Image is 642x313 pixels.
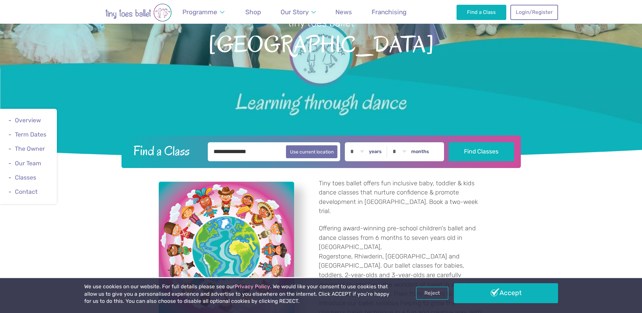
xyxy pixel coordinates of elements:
label: months [411,149,429,155]
p: Tiny toes ballet offers fun inclusive baby, toddler & kids dance classes that nurture confidence ... [319,179,484,216]
a: Franchising [369,4,410,20]
span: Our Story [281,8,309,16]
span: Programme [182,8,217,16]
a: Classes [15,174,36,181]
a: Reject [416,287,448,299]
label: years [369,149,382,155]
a: Accept [454,283,558,303]
a: The Owner [15,146,45,152]
a: Privacy Policy [235,284,270,290]
img: tiny toes ballet [84,3,193,22]
p: We use cookies on our website. For full details please see our . We would like your consent to us... [84,283,392,305]
h2: Find a Class [128,142,203,159]
small: tiny toes ballet [288,17,354,29]
span: [GEOGRAPHIC_DATA] [12,30,630,57]
button: Use current location [286,145,338,158]
a: Find a Class [457,5,506,20]
button: Find Classes [449,142,514,161]
a: Overview [15,117,41,124]
span: Franchising [372,8,406,16]
a: News [332,4,355,20]
span: Shop [245,8,261,16]
span: News [335,8,352,16]
a: Shop [242,4,264,20]
a: Our Team [15,160,41,167]
a: Term Dates [15,131,46,138]
a: Programme [179,4,228,20]
a: Contact [15,188,38,195]
a: Our Story [277,4,319,20]
a: Login/Register [510,5,558,20]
